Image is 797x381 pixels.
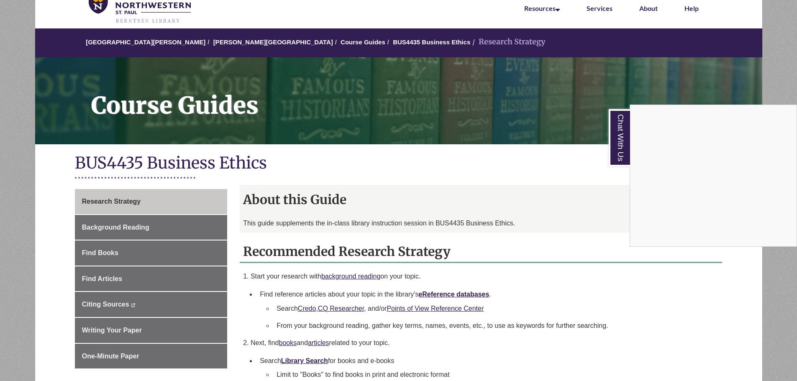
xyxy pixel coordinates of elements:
a: Services [587,4,612,12]
div: Chat With Us [630,105,797,247]
a: About [639,4,658,12]
a: Help [684,4,699,12]
iframe: Chat Widget [630,105,797,246]
a: Resources [524,4,560,12]
a: Chat With Us [609,109,630,166]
